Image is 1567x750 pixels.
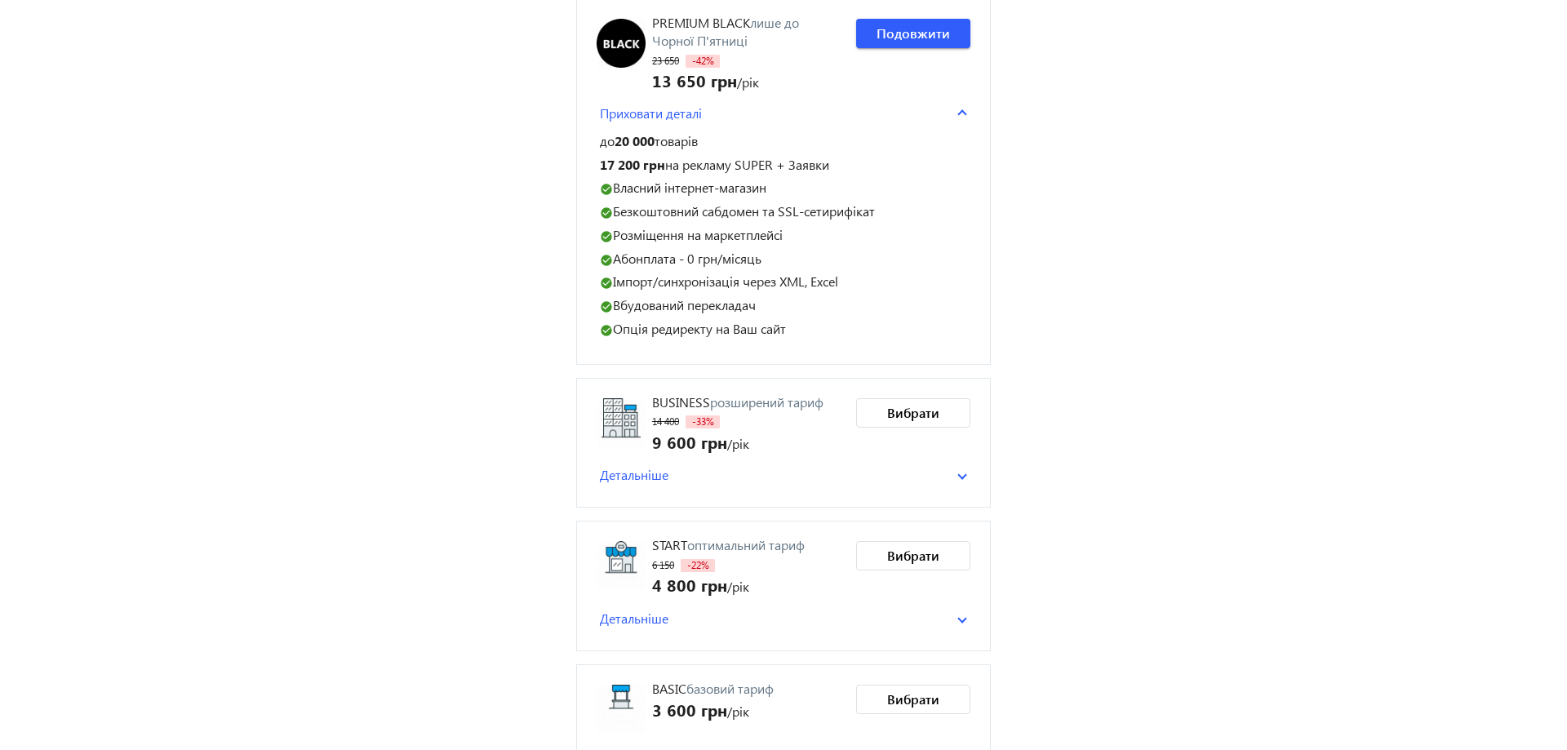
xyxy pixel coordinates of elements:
span: Детальніше [600,610,668,628]
span: Вибрати [887,690,939,708]
div: /рік [652,573,805,596]
p: Вбудований перекладач [600,297,967,314]
img: Basic [597,685,646,734]
button: Вибрати [856,398,970,428]
span: 17 200 грн [600,156,665,173]
span: Подовжити [877,24,950,42]
span: 20 000 [615,132,655,149]
mat-icon: check_circle [600,254,613,267]
mat-icon: check_circle [600,277,613,290]
p: до товарів [600,133,967,150]
p: Розміщення на маркетплейсі [600,227,967,244]
span: Start [652,536,687,553]
mat-expansion-panel-header: Детальніше [597,463,970,487]
span: -33% [686,415,720,428]
span: Вибрати [887,404,939,422]
mat-icon: check_circle [600,300,613,313]
span: Basic [652,680,686,697]
span: 6 150 [652,559,674,571]
span: Вибрати [887,547,939,565]
span: лише до Чорної П'ятниці [652,14,799,49]
button: Подовжити [856,19,970,48]
img: Start [597,541,646,590]
mat-expansion-panel-header: Детальніше [597,606,970,631]
span: 3 600 грн [652,698,727,721]
button: Вибрати [856,541,970,570]
span: оптимальний тариф [687,536,805,553]
mat-icon: check_circle [600,324,613,337]
p: Імпорт/синхронізація через XML, Excel [600,273,967,291]
span: базовий тариф [686,680,774,697]
mat-icon: check_circle [600,230,613,243]
span: -42% [686,55,720,68]
mat-expansion-panel-header: Приховати деталі [597,101,970,126]
button: Вибрати [856,685,970,714]
span: розширений тариф [710,393,823,411]
div: Приховати деталі [597,126,970,344]
p: Абонплата - 0 грн/місяць [600,251,967,268]
mat-icon: check_circle [600,206,613,220]
div: /рік [652,698,774,721]
span: Приховати деталі [600,104,702,122]
span: Business [652,393,710,411]
span: 13 650 грн [652,69,737,91]
span: 4 800 грн [652,573,727,596]
span: -22% [681,559,715,572]
img: PREMIUM BLACK [597,19,646,68]
span: Детальніше [600,466,668,484]
mat-icon: check_circle [600,183,613,196]
p: Власний інтернет-магазин [600,180,967,197]
span: 23 650 [652,55,679,67]
img: Business [597,398,646,447]
p: на рекламу SUPER + Заявки [600,157,967,174]
p: Безкоштовний сабдомен та SSL-сетирифікат [600,203,967,220]
span: 14 400 [652,415,679,428]
p: Опція редиректу на Ваш сайт [600,321,967,338]
div: /рік [652,69,843,91]
div: /рік [652,430,823,453]
span: 9 600 грн [652,430,727,453]
span: PREMIUM BLACK [652,14,750,31]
